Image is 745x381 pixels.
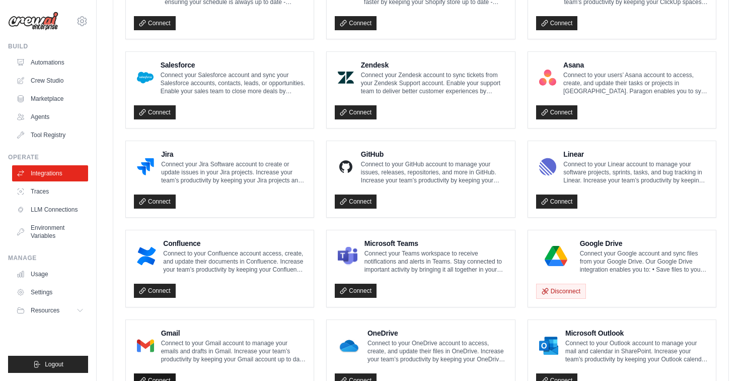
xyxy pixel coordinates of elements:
[338,246,357,266] img: Microsoft Teams Logo
[12,183,88,200] a: Traces
[8,12,58,31] img: Logo
[563,60,708,70] h4: Asana
[539,68,556,88] img: Asana Logo
[335,16,377,30] a: Connect
[134,105,176,119] a: Connect
[161,71,306,95] p: Connect your Salesforce account and sync your Salesforce accounts, contacts, leads, or opportunit...
[12,220,88,244] a: Environment Variables
[338,336,360,356] img: OneDrive Logo
[539,157,557,177] img: Linear Logo
[565,328,708,338] h4: Microsoft Outlook
[8,153,88,161] div: Operate
[335,195,377,209] a: Connect
[536,195,578,209] a: Connect
[338,68,353,88] img: Zendesk Logo
[137,157,154,177] img: Jira Logo
[367,339,507,363] p: Connect to your OneDrive account to access, create, and update their files in OneDrive. Increase ...
[12,109,88,125] a: Agents
[137,68,154,88] img: Salesforce Logo
[536,284,586,299] button: Disconnect
[364,238,507,248] h4: Microsoft Teams
[163,238,306,248] h4: Confluence
[335,105,377,119] a: Connect
[536,105,578,119] a: Connect
[163,249,306,274] p: Connect to your Confluence account access, create, and update their documents in Confluence. Incr...
[134,284,176,298] a: Connect
[563,160,708,184] p: Connect to your Linear account to manage your software projects, sprints, tasks, and bug tracking...
[361,160,507,184] p: Connect to your GitHub account to manage your issues, releases, repositories, and more in GitHub....
[12,266,88,282] a: Usage
[161,339,306,363] p: Connect to your Gmail account to manage your emails and drafts in Gmail. Increase your team’s pro...
[161,60,306,70] h4: Salesforce
[539,246,573,266] img: Google Drive Logo
[563,71,708,95] p: Connect to your users’ Asana account to access, create, and update their tasks or projects in [GE...
[12,165,88,181] a: Integrations
[12,284,88,300] a: Settings
[12,127,88,143] a: Tool Registry
[137,246,156,266] img: Confluence Logo
[367,328,507,338] h4: OneDrive
[134,195,176,209] a: Connect
[565,339,708,363] p: Connect to your Outlook account to manage your mail and calendar in SharePoint. Increase your tea...
[12,54,88,71] a: Automations
[137,336,154,356] img: Gmail Logo
[161,149,306,159] h4: Jira
[361,71,507,95] p: Connect your Zendesk account to sync tickets from your Zendesk Support account. Enable your suppo...
[161,160,306,184] p: Connect your Jira Software account to create or update issues in your Jira projects. Increase you...
[580,249,708,274] p: Connect your Google account and sync files from your Google Drive. Our Google Drive integration e...
[364,249,507,274] p: Connect your Teams workspace to receive notifications and alerts in Teams. Stay connected to impo...
[361,60,507,70] h4: Zendesk
[161,328,306,338] h4: Gmail
[8,356,88,373] button: Logout
[361,149,507,159] h4: GitHub
[580,238,708,248] h4: Google Drive
[134,16,176,30] a: Connect
[536,16,578,30] a: Connect
[12,302,88,319] button: Resources
[12,202,88,218] a: LLM Connections
[563,149,708,159] h4: Linear
[335,284,377,298] a: Connect
[12,73,88,89] a: Crew Studio
[695,333,745,381] iframe: Chat Widget
[31,306,59,314] span: Resources
[539,336,558,356] img: Microsoft Outlook Logo
[695,333,745,381] div: 채팅 위젯
[12,91,88,107] a: Marketplace
[8,254,88,262] div: Manage
[338,157,353,177] img: GitHub Logo
[8,42,88,50] div: Build
[45,360,63,368] span: Logout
